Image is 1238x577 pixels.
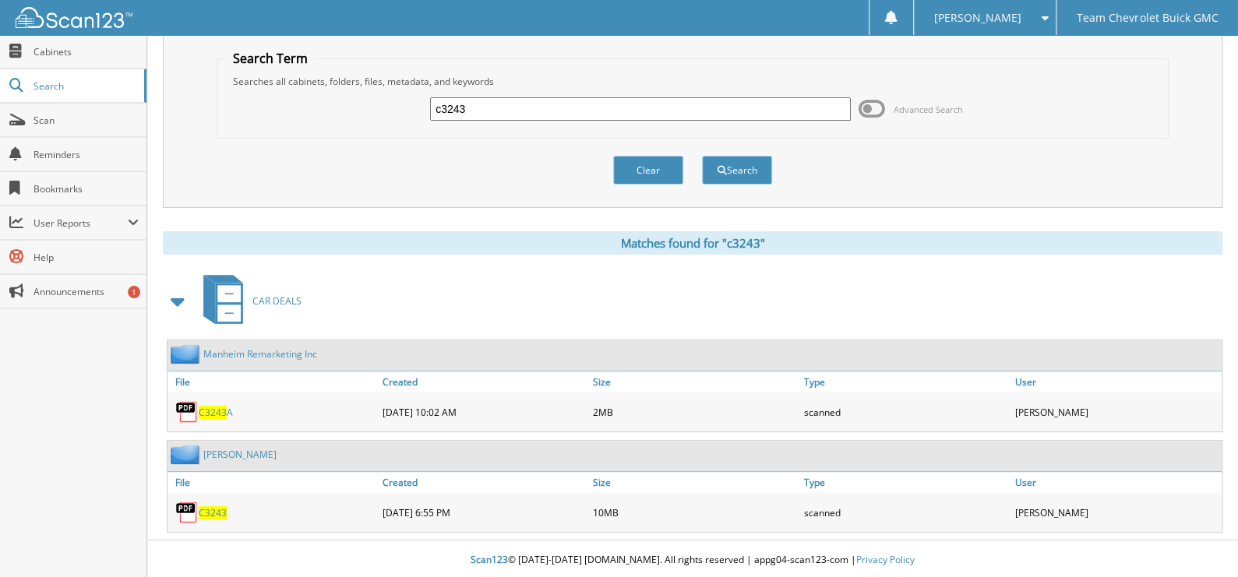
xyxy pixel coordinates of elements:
span: Bookmarks [34,182,139,195]
button: Clear [613,156,683,185]
span: User Reports [34,216,128,230]
a: User [1011,371,1222,392]
span: Cabinets [34,45,139,58]
span: Reminders [34,148,139,161]
legend: Search Term [225,50,316,67]
a: File [168,371,379,392]
a: [PERSON_NAME] [203,448,277,461]
span: Scan123 [471,553,508,566]
span: C3243 [199,406,227,419]
a: Type [800,472,1011,493]
a: File [168,472,379,493]
span: Search [34,79,136,93]
div: Matches found for "c3243" [163,231,1222,255]
img: PDF.png [175,501,199,524]
div: [DATE] 6:55 PM [379,497,590,528]
a: C3243 [199,506,227,519]
div: [PERSON_NAME] [1011,497,1222,528]
a: Size [589,472,800,493]
div: 2MB [589,396,800,427]
a: Created [379,371,590,392]
a: Size [589,371,800,392]
div: [DATE] 10:02 AM [379,396,590,427]
span: Help [34,251,139,264]
img: folder2.png [171,445,203,464]
span: Scan [34,114,139,127]
div: scanned [800,396,1011,427]
img: PDF.png [175,400,199,424]
span: Team Chevrolet Buick GMC [1077,13,1218,23]
span: CAR DEALS [252,294,302,308]
div: Searches all cabinets, folders, files, metadata, and keywords [225,75,1160,88]
div: [PERSON_NAME] [1011,396,1222,427]
a: Type [800,371,1011,392]
img: folder2.png [171,344,203,364]
img: scan123-logo-white.svg [16,7,132,28]
div: 10MB [589,497,800,528]
span: Announcements [34,285,139,298]
a: Created [379,472,590,493]
a: Privacy Policy [856,553,915,566]
a: CAR DEALS [194,270,302,332]
button: Search [702,156,772,185]
span: [PERSON_NAME] [933,13,1021,23]
a: Manheim Remarketing Inc [203,347,317,361]
a: C3243A [199,406,233,419]
span: Advanced Search [894,104,963,115]
a: User [1011,472,1222,493]
div: scanned [800,497,1011,528]
div: 1 [128,286,140,298]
